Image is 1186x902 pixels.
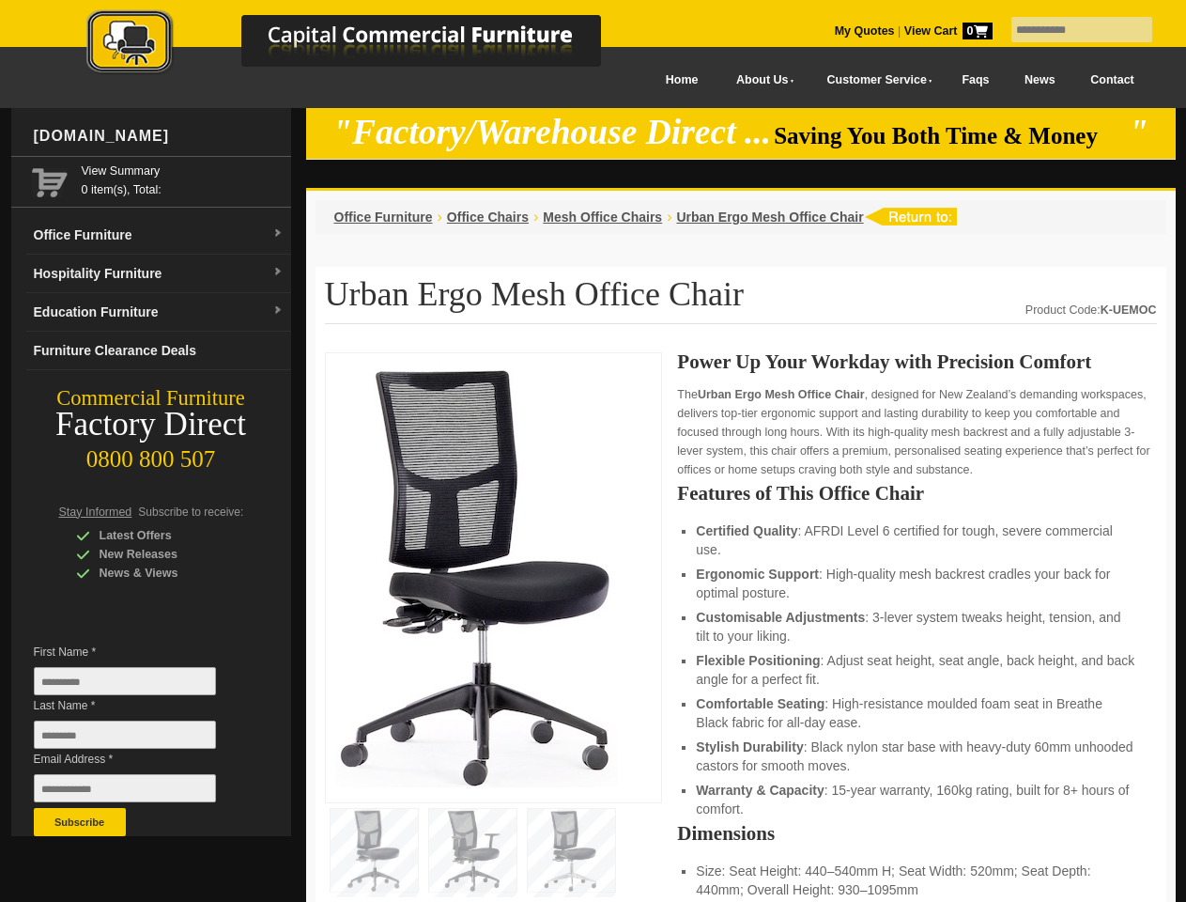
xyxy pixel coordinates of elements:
[34,667,216,695] input: First Name *
[11,385,291,412] div: Commercial Furniture
[696,739,803,754] strong: Stylish Durability
[1129,113,1148,151] em: "
[963,23,993,39] span: 0
[1072,59,1151,101] a: Contact
[696,608,1137,645] li: : 3-lever system tweaks height, tension, and tilt to your liking.
[325,276,1157,324] h1: Urban Ergo Mesh Office Chair
[676,210,863,225] a: Urban Ergo Mesh Office Chair
[543,210,662,225] a: Mesh Office Chairs
[1025,301,1157,319] div: Product Code:
[696,783,824,798] strong: Warranty & Capacity
[677,484,1156,503] h2: Features of This Office Chair
[696,651,1137,689] li: : Adjust seat height, seat angle, back height, and back angle for a perfect fit.
[1007,59,1072,101] a: News
[35,9,692,84] a: Capital Commercial Furniture Logo
[34,721,216,749] input: Last Name *
[698,388,865,401] strong: Urban Ergo Mesh Office Chair
[904,24,993,38] strong: View Cart
[82,162,284,180] a: View Summary
[26,332,291,370] a: Furniture Clearance Deals
[945,59,1008,101] a: Faqs
[35,9,692,78] img: Capital Commercial Furniture Logo
[76,564,254,583] div: News & Views
[272,267,284,278] img: dropdown
[806,59,944,101] a: Customer Service
[76,545,254,564] div: New Releases
[533,208,538,226] li: ›
[438,208,442,226] li: ›
[447,210,529,225] a: Office Chairs
[901,24,992,38] a: View Cart0
[59,505,132,519] span: Stay Informed
[26,216,291,255] a: Office Furnituredropdown
[34,808,126,836] button: Subscribe
[835,24,895,38] a: My Quotes
[26,293,291,332] a: Education Furnituredropdown
[696,696,824,711] strong: Comfortable Seating
[696,694,1137,732] li: : High-resistance moulded foam seat in Breathe Black fabric for all-day ease.
[677,352,1156,371] h2: Power Up Your Workday with Precision Comfort
[677,824,1156,843] h2: Dimensions
[11,412,291,438] div: Factory Direct
[696,781,1137,818] li: : 15-year warranty, 160kg rating, built for 8+ hours of comfort.
[696,653,820,668] strong: Flexible Positioning
[696,610,865,625] strong: Customisable Adjustments
[696,565,1137,602] li: : High-quality mesh backrest cradles your back for optimal posture.
[26,255,291,293] a: Hospitality Furnituredropdown
[82,162,284,196] span: 0 item(s), Total:
[696,523,797,538] strong: Certified Quality
[34,643,244,661] span: First Name *
[272,228,284,240] img: dropdown
[76,526,254,545] div: Latest Offers
[335,363,617,787] img: Urban Ergo Mesh Office Chair – mesh office seat with ergonomic back for NZ workspaces.
[34,750,244,769] span: Email Address *
[34,774,216,802] input: Email Address *
[1101,303,1157,317] strong: K-UEMOC
[26,108,291,164] div: [DOMAIN_NAME]
[138,505,243,519] span: Subscribe to receive:
[696,567,819,582] strong: Ergonomic Support
[334,210,433,225] a: Office Furniture
[716,59,806,101] a: About Us
[696,738,1137,775] li: : Black nylon star base with heavy-duty 60mm unhooded castors for smooth moves.
[864,208,957,225] img: return to
[696,521,1137,559] li: : AFRDI Level 6 certified for tough, severe commercial use.
[272,305,284,317] img: dropdown
[11,437,291,473] div: 0800 800 507
[667,208,671,226] li: ›
[677,385,1156,479] p: The , designed for New Zealand’s demanding workspaces, delivers top-tier ergonomic support and la...
[774,123,1126,148] span: Saving You Both Time & Money
[34,696,244,715] span: Last Name *
[332,113,771,151] em: "Factory/Warehouse Direct ...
